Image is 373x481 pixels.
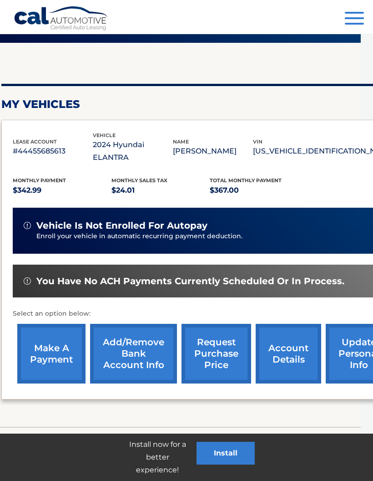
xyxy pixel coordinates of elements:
[17,324,86,384] a: make a payment
[36,220,207,231] span: vehicle is not enrolled for autopay
[173,145,253,158] p: [PERSON_NAME]
[90,324,177,384] a: Add/Remove bank account info
[173,138,189,145] span: name
[256,324,321,384] a: account details
[1,97,80,111] h2: my vehicles
[1,431,347,460] p: If you need assistance, please contact us at: or email us at
[93,132,116,138] span: vehicle
[197,442,255,465] button: Install
[118,438,197,476] p: Install now for a better experience!
[111,177,167,184] span: Monthly sales Tax
[13,138,57,145] span: lease account
[210,184,308,197] p: $367.00
[13,184,111,197] p: $342.99
[345,12,364,27] button: Menu
[210,177,282,184] span: Total Monthly Payment
[24,277,31,285] img: alert-white.svg
[13,177,66,184] span: Monthly Payment
[93,138,173,164] p: 2024 Hyundai ELANTRA
[14,6,109,32] a: Cal Automotive
[13,145,93,158] p: #44455685613
[111,184,210,197] p: $24.01
[253,138,262,145] span: vin
[24,222,31,229] img: alert-white.svg
[181,324,251,384] a: request purchase price
[36,276,344,287] span: You have no ACH payments currently scheduled or in process.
